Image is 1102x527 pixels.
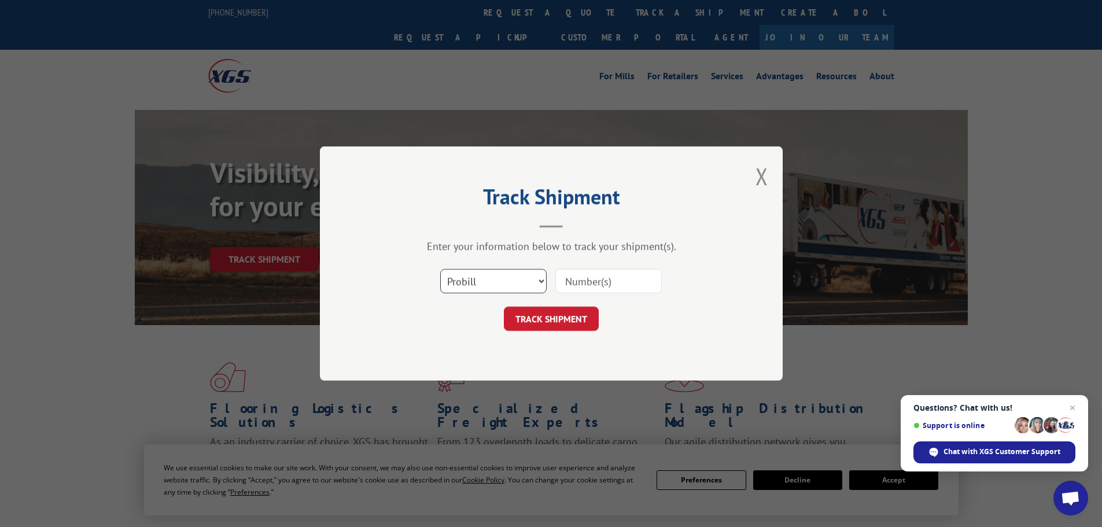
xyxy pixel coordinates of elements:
[913,441,1075,463] div: Chat with XGS Customer Support
[913,421,1011,430] span: Support is online
[913,403,1075,412] span: Questions? Chat with us!
[943,447,1060,457] span: Chat with XGS Customer Support
[378,189,725,211] h2: Track Shipment
[1053,481,1088,515] div: Open chat
[1066,401,1079,415] span: Close chat
[755,161,768,191] button: Close modal
[378,239,725,253] div: Enter your information below to track your shipment(s).
[504,307,599,331] button: TRACK SHIPMENT
[555,269,662,293] input: Number(s)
